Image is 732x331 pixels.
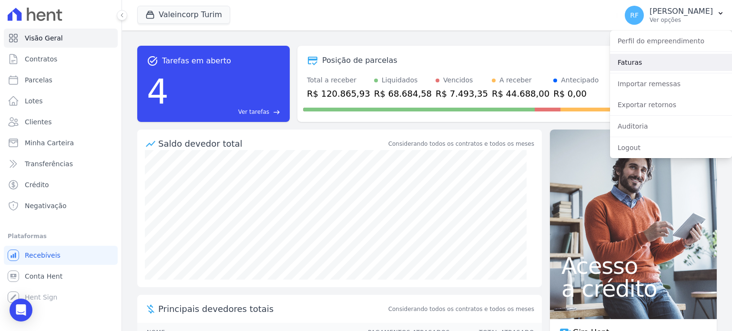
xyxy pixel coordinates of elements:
a: Auditoria [610,118,732,135]
span: Tarefas em aberto [162,55,231,67]
a: Clientes [4,112,118,131]
button: RF [PERSON_NAME] Ver opções [617,2,732,29]
div: R$ 120.865,93 [307,87,370,100]
a: Recebíveis [4,246,118,265]
button: Valeincorp Turim [137,6,230,24]
span: Principais devedores totais [158,302,386,315]
a: Minha Carteira [4,133,118,152]
span: Minha Carteira [25,138,74,148]
div: Liquidados [382,75,418,85]
div: A receber [499,75,532,85]
div: R$ 68.684,58 [374,87,432,100]
div: Considerando todos os contratos e todos os meses [388,140,534,148]
div: Saldo devedor total [158,137,386,150]
a: Faturas [610,54,732,71]
p: Ver opções [650,16,713,24]
div: Plataformas [8,231,114,242]
span: Clientes [25,117,51,127]
p: [PERSON_NAME] [650,7,713,16]
span: east [273,109,280,116]
span: task_alt [147,55,158,67]
a: Logout [610,139,732,156]
span: Ver tarefas [238,108,269,116]
span: a crédito [561,277,705,300]
span: Lotes [25,96,43,106]
a: Conta Hent [4,267,118,286]
a: Exportar retornos [610,96,732,113]
span: Acesso [561,254,705,277]
span: Parcelas [25,75,52,85]
div: Total a receber [307,75,370,85]
a: Visão Geral [4,29,118,48]
span: Visão Geral [25,33,63,43]
span: Recebíveis [25,251,61,260]
span: RF [630,12,639,19]
a: Crédito [4,175,118,194]
div: R$ 44.688,00 [492,87,549,100]
div: R$ 0,00 [553,87,599,100]
span: Contratos [25,54,57,64]
div: R$ 7.493,35 [436,87,488,100]
a: Contratos [4,50,118,69]
a: Parcelas [4,70,118,90]
div: 4 [147,67,169,116]
span: Conta Hent [25,271,62,281]
a: Lotes [4,91,118,110]
div: Open Intercom Messenger [10,299,32,321]
div: Posição de parcelas [322,55,397,66]
a: Negativação [4,196,118,215]
span: Considerando todos os contratos e todos os meses [388,305,534,313]
a: Transferências [4,154,118,173]
a: Perfil do empreendimento [610,32,732,50]
span: Negativação [25,201,67,211]
div: Antecipado [561,75,599,85]
span: Transferências [25,159,73,169]
span: Crédito [25,180,49,190]
a: Ver tarefas east [173,108,280,116]
div: Vencidos [443,75,473,85]
a: Importar remessas [610,75,732,92]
